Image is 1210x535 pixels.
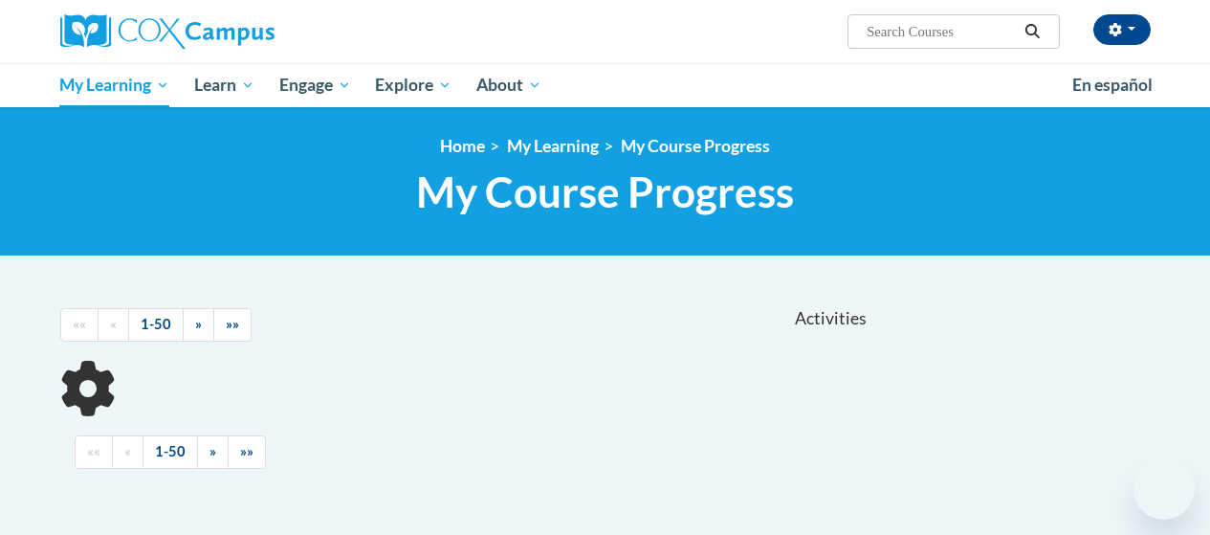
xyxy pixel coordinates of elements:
[98,308,129,342] a: Previous
[112,435,143,469] a: Previous
[59,74,169,97] span: My Learning
[226,316,239,332] span: »»
[197,435,229,469] a: Next
[60,14,405,49] a: Cox Campus
[110,316,117,332] span: «
[375,74,451,97] span: Explore
[87,443,100,459] span: ««
[795,308,867,329] span: Activities
[279,74,351,97] span: Engage
[865,20,1018,43] input: Search Courses
[213,308,252,342] a: End
[182,63,267,107] a: Learn
[228,435,266,469] a: End
[476,74,541,97] span: About
[1133,458,1195,520] iframe: Button to launch messaging window
[267,63,363,107] a: Engage
[75,435,113,469] a: Begining
[464,63,554,107] a: About
[1093,14,1151,45] button: Account Settings
[143,435,198,469] a: 1-50
[416,167,794,217] span: My Course Progress
[1072,75,1153,95] span: En español
[1018,20,1046,43] button: Search
[1060,65,1165,105] a: En español
[60,14,275,49] img: Cox Campus
[621,136,770,156] a: My Course Progress
[363,63,464,107] a: Explore
[195,316,202,332] span: »
[60,308,99,342] a: Begining
[46,63,1165,107] div: Main menu
[440,136,485,156] a: Home
[194,74,254,97] span: Learn
[48,63,183,107] a: My Learning
[124,443,131,459] span: «
[73,316,86,332] span: ««
[128,308,184,342] a: 1-50
[507,136,599,156] a: My Learning
[209,443,216,459] span: »
[183,308,214,342] a: Next
[240,443,253,459] span: »»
